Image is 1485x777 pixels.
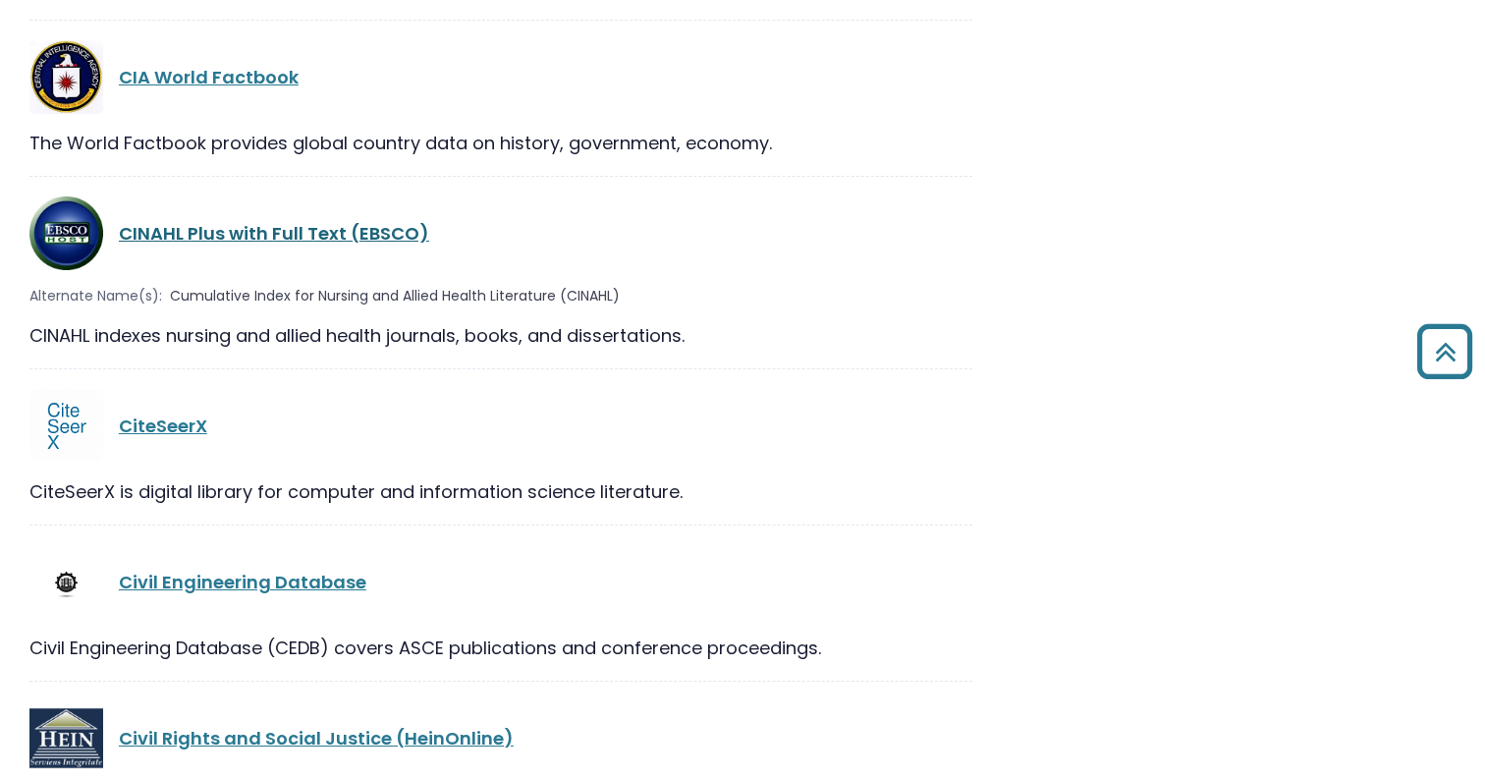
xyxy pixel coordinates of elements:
div: CiteSeerX is digital library for computer and information science literature. [29,478,972,505]
a: Back to Top [1409,333,1480,369]
span: Cumulative Index for Nursing and Allied Health Literature (CINAHL) [170,286,620,306]
a: Civil Rights and Social Justice (HeinOnline) [119,726,514,750]
div: CINAHL indexes nursing and allied health journals, books, and dissertations. [29,322,972,349]
div: The World Factbook provides global country data on history, government, economy. [29,130,972,156]
span: Alternate Name(s): [29,286,162,306]
a: CINAHL Plus with Full Text (EBSCO) [119,221,429,246]
a: Civil Engineering Database [119,570,366,594]
a: CIA World Factbook [119,65,299,89]
div: Civil Engineering Database (CEDB) covers ASCE publications and conference proceedings. [29,635,972,661]
a: CiteSeerX [119,414,207,438]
